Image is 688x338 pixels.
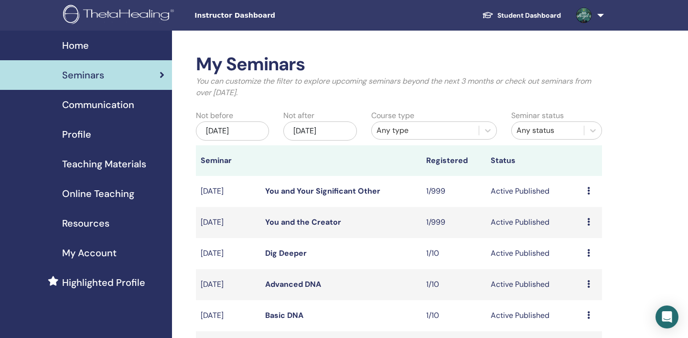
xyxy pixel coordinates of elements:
[62,216,109,230] span: Resources
[511,110,564,121] label: Seminar status
[421,300,486,331] td: 1/10
[486,238,582,269] td: Active Published
[283,110,314,121] label: Not after
[265,248,307,258] a: Dig Deeper
[486,207,582,238] td: Active Published
[196,76,602,98] p: You can customize the filter to explore upcoming seminars beyond the next 3 months or check out s...
[656,305,678,328] div: Open Intercom Messenger
[283,121,356,141] div: [DATE]
[196,176,260,207] td: [DATE]
[486,145,582,176] th: Status
[265,310,303,320] a: Basic DNA
[421,269,486,300] td: 1/10
[62,186,134,201] span: Online Teaching
[196,300,260,331] td: [DATE]
[421,207,486,238] td: 1/999
[62,98,134,112] span: Communication
[265,279,321,289] a: Advanced DNA
[486,300,582,331] td: Active Published
[194,11,338,21] span: Instructor Dashboard
[376,125,474,136] div: Any type
[576,8,591,23] img: default.jpg
[421,176,486,207] td: 1/999
[265,217,341,227] a: You and the Creator
[486,269,582,300] td: Active Published
[371,110,414,121] label: Course type
[62,157,146,171] span: Teaching Materials
[196,269,260,300] td: [DATE]
[421,145,486,176] th: Registered
[196,145,260,176] th: Seminar
[474,7,569,24] a: Student Dashboard
[421,238,486,269] td: 1/10
[62,275,145,290] span: Highlighted Profile
[63,5,177,26] img: logo.png
[62,127,91,142] span: Profile
[196,207,260,238] td: [DATE]
[62,68,104,82] span: Seminars
[62,246,117,260] span: My Account
[196,238,260,269] td: [DATE]
[196,54,602,76] h2: My Seminars
[196,121,269,141] div: [DATE]
[62,38,89,53] span: Home
[265,186,380,196] a: You and Your Significant Other
[196,110,233,121] label: Not before
[482,11,494,19] img: graduation-cap-white.svg
[486,176,582,207] td: Active Published
[516,125,579,136] div: Any status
